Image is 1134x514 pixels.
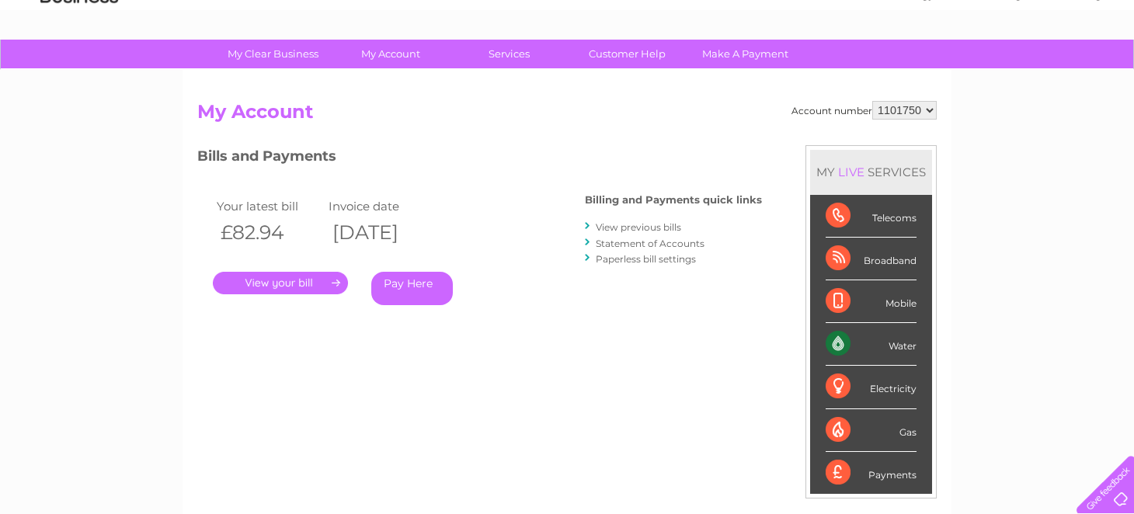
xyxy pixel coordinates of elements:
a: Paperless bill settings [596,253,696,265]
a: My Clear Business [209,40,337,68]
div: Payments [826,452,917,494]
a: Statement of Accounts [596,238,704,249]
div: MY SERVICES [810,150,932,194]
a: Blog [999,66,1021,78]
img: logo.png [40,40,119,88]
div: Electricity [826,366,917,408]
a: My Account [327,40,455,68]
h2: My Account [197,101,937,130]
th: £82.94 [213,217,325,248]
a: View previous bills [596,221,681,233]
td: Invoice date [325,196,437,217]
a: 0333 014 3131 [841,8,948,27]
div: Account number [791,101,937,120]
a: Contact [1031,66,1069,78]
a: Energy [899,66,934,78]
a: Log out [1083,66,1119,78]
a: Telecoms [943,66,990,78]
div: Broadband [826,238,917,280]
a: Customer Help [563,40,691,68]
a: Make A Payment [681,40,809,68]
h4: Billing and Payments quick links [585,194,762,206]
a: Water [861,66,890,78]
a: . [213,272,348,294]
td: Your latest bill [213,196,325,217]
div: Telecoms [826,195,917,238]
th: [DATE] [325,217,437,248]
div: Clear Business is a trading name of Verastar Limited (registered in [GEOGRAPHIC_DATA] No. 3667643... [201,9,935,75]
a: Services [445,40,573,68]
a: Pay Here [371,272,453,305]
div: Water [826,323,917,366]
div: Mobile [826,280,917,323]
h3: Bills and Payments [197,145,762,172]
div: LIVE [835,165,868,179]
div: Gas [826,409,917,452]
